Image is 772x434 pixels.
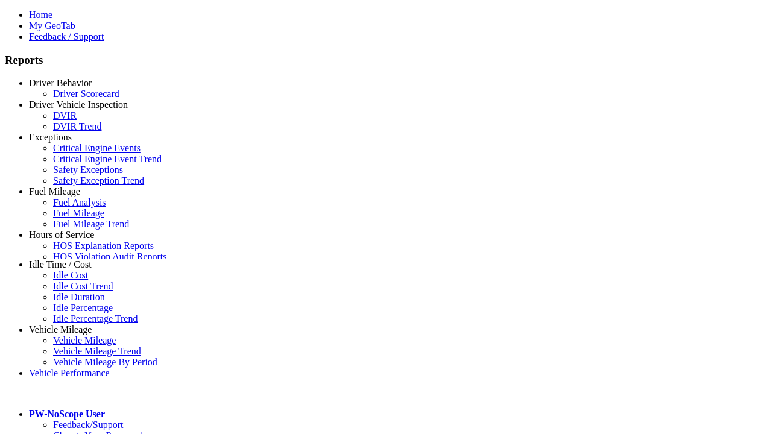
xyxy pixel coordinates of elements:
a: Driver Vehicle Inspection [29,99,128,110]
a: Idle Time / Cost [29,259,92,269]
a: DVIR Trend [53,121,101,131]
a: My GeoTab [29,20,75,31]
a: Vehicle Mileage [29,324,92,335]
a: PW-NoScope User [29,409,105,419]
a: HOS Explanation Reports [53,241,154,251]
a: Critical Engine Events [53,143,141,153]
a: Safety Exceptions [53,165,123,175]
a: Vehicle Performance [29,368,110,378]
a: HOS Violation Audit Reports [53,251,167,262]
a: Fuel Mileage [29,186,80,197]
a: Fuel Mileage [53,208,104,218]
a: Home [29,10,52,20]
a: Vehicle Mileage Trend [53,346,141,356]
a: Hours of Service [29,230,94,240]
a: Exceptions [29,132,72,142]
a: DVIR [53,110,77,121]
a: Critical Engine Event Trend [53,154,162,164]
a: Idle Duration [53,292,105,302]
a: Driver Behavior [29,78,92,88]
a: Fuel Mileage Trend [53,219,129,229]
a: Idle Percentage Trend [53,313,138,324]
a: Feedback/Support [53,420,123,430]
a: Idle Cost [53,270,88,280]
h3: Reports [5,54,767,67]
a: Vehicle Mileage [53,335,116,345]
a: Idle Percentage [53,303,113,313]
a: Feedback / Support [29,31,104,42]
a: Fuel Analysis [53,197,106,207]
a: Idle Cost Trend [53,281,113,291]
a: Vehicle Mileage By Period [53,357,157,367]
a: Safety Exception Trend [53,175,144,186]
a: Driver Scorecard [53,89,119,99]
